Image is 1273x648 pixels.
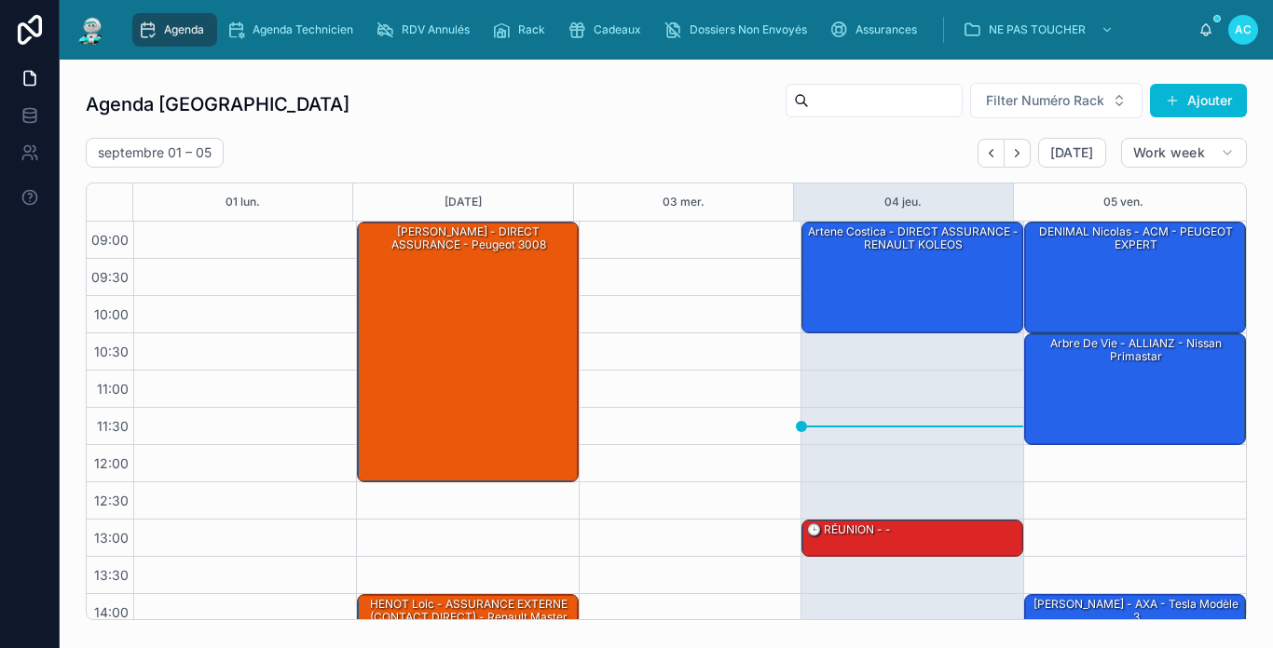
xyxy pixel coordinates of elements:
[89,344,133,359] span: 10:30
[89,604,133,620] span: 14:00
[361,596,577,627] div: HENOT Loic - ASSURANCE EXTERNE (CONTACT DIRECT) - Renault Master
[1038,138,1106,168] button: [DATE]
[518,22,545,37] span: Rack
[1025,223,1245,332] div: DENIMAL Nicolas - ACM - PEUGEOT EXPERT
[370,13,483,47] a: RDV Annulés
[123,9,1198,50] div: scrollable content
[1050,144,1094,161] span: [DATE]
[1150,84,1247,117] button: Ajouter
[1025,334,1245,444] div: Arbre de vie - ALLIANZ - Nissan primastar
[89,455,133,471] span: 12:00
[92,381,133,397] span: 11:00
[1028,335,1244,366] div: Arbre de vie - ALLIANZ - Nissan primastar
[89,493,133,508] span: 12:30
[87,232,133,248] span: 09:00
[986,91,1104,110] span: Filter Numéro Rack
[132,13,217,47] a: Agenda
[1005,139,1031,168] button: Next
[75,15,108,45] img: App logo
[957,13,1123,47] a: NE PAS TOUCHER
[802,520,1022,556] div: 🕒 RÉUNION - -
[824,13,930,47] a: Assurances
[486,13,558,47] a: Rack
[86,91,349,117] h1: Agenda [GEOGRAPHIC_DATA]
[1121,138,1247,168] button: Work week
[92,418,133,434] span: 11:30
[658,13,820,47] a: Dossiers Non Envoyés
[402,22,470,37] span: RDV Annulés
[89,530,133,546] span: 13:00
[978,139,1005,168] button: Back
[663,183,705,221] button: 03 mer.
[970,83,1143,118] button: Select Button
[1028,596,1244,627] div: [PERSON_NAME] - AXA - Tesla modèle 3
[89,567,133,583] span: 13:30
[361,223,577,254] div: [PERSON_NAME] - DIRECT ASSURANCE - peugeot 3008
[989,22,1086,37] span: NE PAS TOUCHER
[802,223,1022,332] div: artene costica - DIRECT ASSURANCE - RENAULT KOLEOS
[690,22,807,37] span: Dossiers Non Envoyés
[1103,183,1143,221] button: 05 ven.
[1235,22,1252,37] span: AC
[884,183,922,221] button: 04 jeu.
[445,183,482,221] button: [DATE]
[221,13,366,47] a: Agenda Technicien
[164,22,204,37] span: Agenda
[805,521,893,538] div: 🕒 RÉUNION - -
[1028,223,1244,254] div: DENIMAL Nicolas - ACM - PEUGEOT EXPERT
[805,223,1021,254] div: artene costica - DIRECT ASSURANCE - RENAULT KOLEOS
[253,22,353,37] span: Agenda Technicien
[87,269,133,285] span: 09:30
[1133,144,1205,161] span: Work week
[89,306,133,322] span: 10:00
[594,22,641,37] span: Cadeaux
[226,183,260,221] button: 01 lun.
[856,22,917,37] span: Assurances
[358,223,578,481] div: [PERSON_NAME] - DIRECT ASSURANCE - peugeot 3008
[98,143,212,162] h2: septembre 01 – 05
[562,13,654,47] a: Cadeaux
